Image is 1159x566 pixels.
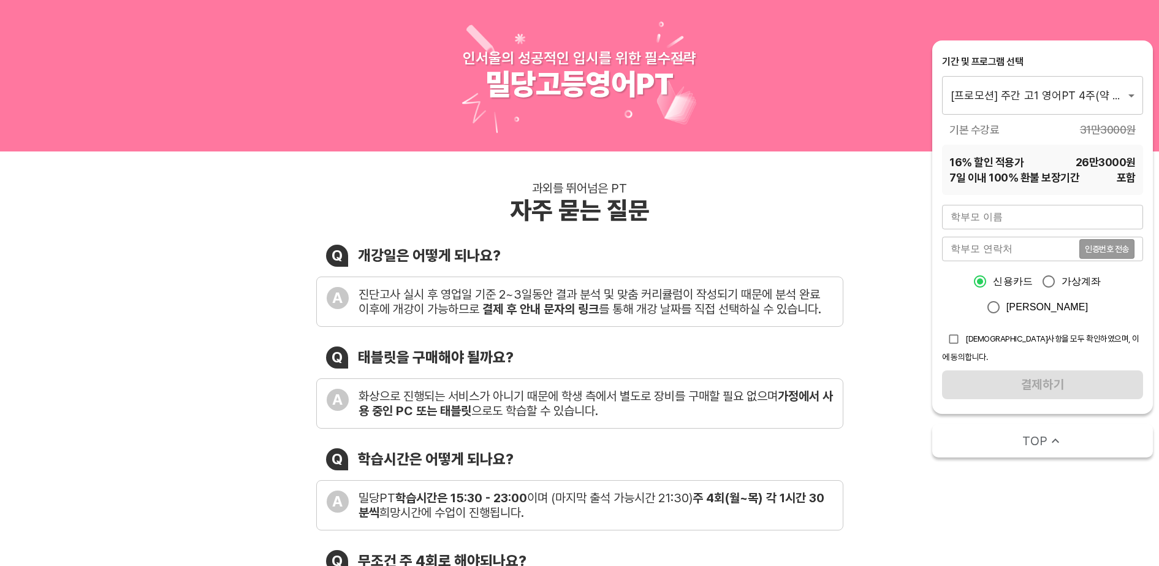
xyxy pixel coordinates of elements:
[327,491,349,513] div: A
[395,491,527,505] b: 학습시간은 15:30 - 23:00
[993,274,1033,289] span: 신용카드
[1080,122,1136,137] span: 31만3000 원
[932,424,1153,457] button: TOP
[358,348,514,366] div: 태블릿을 구매해야 될까요?
[510,196,650,225] div: 자주 묻는 질문
[942,205,1143,229] input: 학부모 이름을 입력해주세요
[942,55,1143,69] div: 기간 및 프로그램 선택
[1022,432,1047,449] span: TOP
[326,346,348,369] div: Q
[359,389,833,418] div: 화상으로 진행되는 서비스가 아니기 때문에 학생 측에서 별도로 장비를 구매할 필요 없으며 으로도 학습할 수 있습니다.
[327,287,349,309] div: A
[482,302,599,316] b: 결제 후 안내 문자의 링크
[359,491,833,520] div: 밀당PT 이며 (마지막 출석 가능시간 21:30) 희망시간에 수업이 진행됩니다.
[949,155,1024,170] span: 16 % 할인 적용가
[942,334,1139,362] span: [DEMOGRAPHIC_DATA]사항을 모두 확인하였으며, 이에 동의합니다.
[359,491,824,520] b: 주 4회(월~목) 각 1시간 30분씩
[359,287,833,316] div: 진단고사 실시 후 영업일 기준 2~3일동안 결과 분석 및 맞춤 커리큘럼이 작성되기 때문에 분석 완료 이후에 개강이 가능하므로 를 통해 개강 날짜를 직접 선택하실 수 있습니다.
[532,181,627,196] div: 과외를 뛰어넘은 PT
[949,170,1079,185] span: 7 일 이내 100% 환불 보장기간
[942,237,1079,261] input: 학부모 연락처를 입력해주세요
[359,389,833,418] b: 가정에서 사용 중인 PC 또는 태블릿
[358,450,514,468] div: 학습시간은 어떻게 되나요?
[485,67,674,102] div: 밀당고등영어PT
[1006,300,1089,315] span: [PERSON_NAME]
[463,49,696,67] div: 인서울의 성공적인 입시를 위한 필수전략
[326,245,348,267] div: Q
[358,247,501,264] div: 개강일은 어떻게 되나요?
[942,76,1143,114] div: [프로모션] 주간 고1 영어PT 4주(약 1개월) 집중관리
[327,389,349,411] div: A
[949,122,999,137] span: 기본 수강료
[326,448,348,470] div: Q
[1117,170,1136,185] span: 포함
[1062,274,1101,289] span: 가상계좌
[1076,155,1136,170] span: 26만3000 원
